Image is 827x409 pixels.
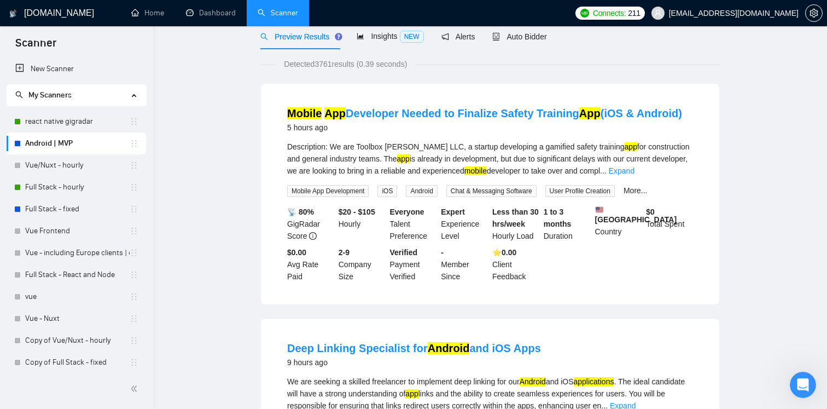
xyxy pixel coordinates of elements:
textarea: Message… [9,302,209,321]
img: 🇺🇸 [596,206,603,214]
span: setting [806,9,822,18]
div: Client Feedback [490,246,541,283]
span: Chat & Messaging Software [446,185,537,197]
a: New Scanner [15,58,137,80]
b: 📡 80% [287,208,314,216]
span: holder [130,183,138,192]
span: holder [130,292,138,301]
div: Close [192,4,212,24]
button: Gif picker [34,325,43,334]
div: Member Since [439,246,490,283]
img: upwork-logo.png [580,9,589,18]
button: Send a message… [188,321,205,338]
span: Connects: [593,7,626,19]
a: homeHome [131,8,164,18]
div: 💬 [22,103,196,124]
b: 1 to 3 months [544,208,572,228]
img: Profile image for Mariia [31,6,49,24]
div: Profile image for MariiaMariiafrom [DOMAIN_NAME]Earn Free GigRadar Credits - Just by Sharing Your... [9,63,210,163]
mark: app [397,154,410,163]
div: Avg Rate Paid [285,246,336,283]
div: 9 hours ago [287,356,541,369]
button: Home [171,4,192,25]
a: Vue Frontend [25,220,130,242]
li: Copy of Full Stack - fixed [7,352,146,373]
span: holder [130,205,138,214]
mark: Android [428,342,470,354]
div: 5 hours ago [287,121,682,134]
span: Mariia [49,81,71,89]
span: notification [441,33,449,41]
div: Talent Preference [388,206,439,242]
li: Vue - including Europe clients | only search title [7,242,146,264]
li: Vue/Nuxt - hourly [7,154,146,176]
mark: Mobile [287,107,322,119]
a: Vue/Nuxt - hourly [25,154,130,176]
a: vue [25,286,130,308]
b: Everyone [390,208,424,216]
mark: mobile [464,166,487,175]
span: holder [130,249,138,257]
mark: app [405,389,418,398]
div: Company Size [336,246,388,283]
span: user [654,9,662,17]
span: My Scanners [15,90,72,100]
img: Profile image for Mariia [22,77,40,94]
b: $0.00 [287,248,306,257]
span: Insights [357,32,423,41]
a: Mobile AppDeveloper Needed to Finalize Safety TrainingApp(iOS & Android) [287,107,682,119]
span: Alerts [441,32,475,41]
span: User Profile Creation [545,185,615,197]
b: Expert [441,208,465,216]
span: NEW [400,31,424,43]
b: Verified [390,248,418,257]
button: go back [7,4,28,25]
li: Full Stack - React and Node [7,264,146,286]
b: [GEOGRAPHIC_DATA] [595,206,677,224]
li: vue [7,286,146,308]
a: Deep Linking Specialist forAndroidand iOS Apps [287,342,541,354]
a: react native gigradar [25,111,130,133]
span: double-left [130,383,141,394]
mark: Android [520,377,546,386]
li: New Scanner [7,58,146,80]
p: Active [DATE] [53,14,101,25]
span: holder [130,161,138,170]
img: logo [9,5,17,22]
iframe: To enrich screen reader interactions, please activate Accessibility in Grammarly extension settings [790,372,816,398]
h1: Mariia [53,5,80,14]
span: holder [130,227,138,235]
span: holder [130,358,138,367]
li: Full Stack - hourly [7,176,146,198]
mark: applications [574,377,614,386]
span: holder [130,270,138,279]
span: holder [130,139,138,148]
li: Copy of Vue/Nuxt - hourly [7,330,146,352]
div: Experience Level [439,206,490,242]
span: search [15,91,23,99]
a: Full Stack - hourly [25,176,130,198]
div: Duration [541,206,593,242]
div: Mariia says… [9,63,210,176]
li: Vue Frontend [7,220,146,242]
a: Copy of Vue/Nuxt - hourly [25,330,130,352]
b: $ 0 [646,208,655,216]
li: react native gigradar [7,111,146,133]
b: - [441,248,444,257]
button: Emoji picker [17,325,26,334]
span: Detected 3761 results (0.39 seconds) [276,58,415,70]
a: searchScanner [258,8,298,18]
span: My Scanners [28,90,72,100]
div: Country [593,206,644,242]
div: GigRadar Score [285,206,336,242]
li: Full Stack - fixed [7,198,146,220]
span: robot [492,33,500,41]
div: Total Spent [644,206,695,242]
div: Description: We are Toolbox [PERSON_NAME] LLC, a startup developing a gamified safety training fo... [287,141,693,177]
span: Scanner [7,35,65,58]
span: Android [406,185,437,197]
span: from [DOMAIN_NAME] [71,81,149,89]
a: Vue - Nuxt [25,308,130,330]
span: Mobile App Development [287,185,369,197]
span: holder [130,117,138,126]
